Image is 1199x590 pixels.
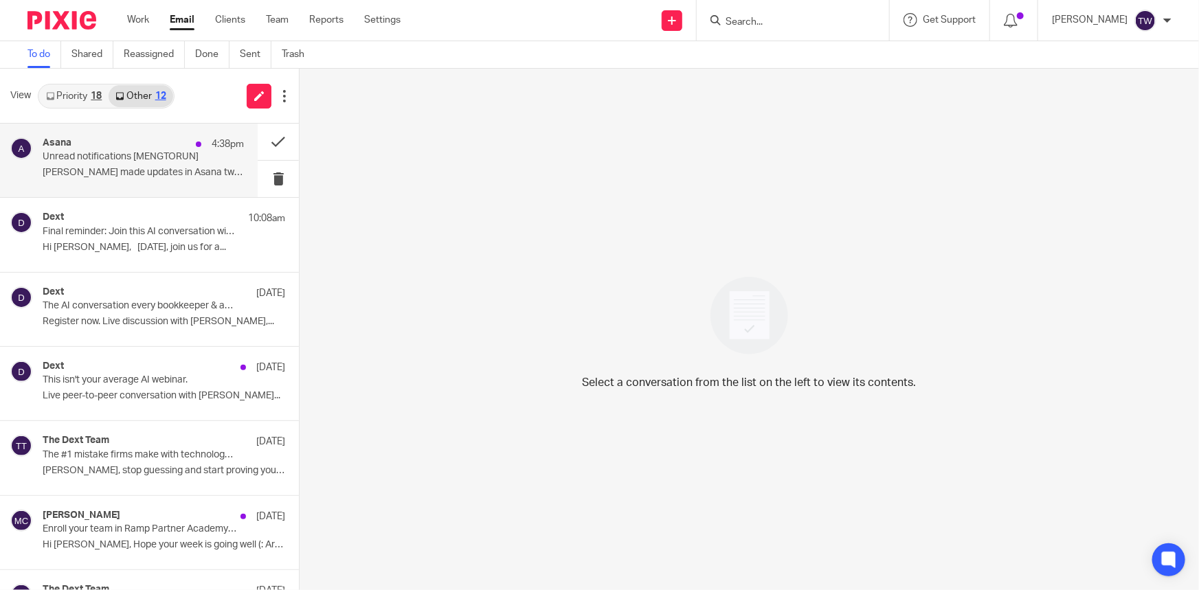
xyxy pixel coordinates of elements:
[256,435,285,449] p: [DATE]
[43,374,237,386] p: This isn't your average AI webinar.
[10,510,32,532] img: svg%3E
[923,15,976,25] span: Get Support
[1134,10,1156,32] img: svg%3E
[195,41,229,68] a: Done
[240,41,271,68] a: Sent
[43,137,71,149] h4: Asana
[27,11,96,30] img: Pixie
[702,268,797,363] img: image
[10,286,32,308] img: svg%3E
[43,465,285,477] p: [PERSON_NAME], stop guessing and start proving your tech...
[91,91,102,101] div: 18
[43,510,120,521] h4: [PERSON_NAME]
[43,435,109,446] h4: The Dext Team
[256,510,285,523] p: [DATE]
[43,212,64,223] h4: Dext
[583,374,917,391] p: Select a conversation from the list on the left to view its contents.
[10,435,32,457] img: svg%3E
[309,13,344,27] a: Reports
[109,85,172,107] a: Other12
[43,167,244,179] p: [PERSON_NAME] made updates in Asana tw Updates from...
[256,286,285,300] p: [DATE]
[215,13,245,27] a: Clients
[256,361,285,374] p: [DATE]
[364,13,401,27] a: Settings
[266,13,289,27] a: Team
[43,361,64,372] h4: Dext
[27,41,61,68] a: To do
[43,390,285,402] p: Live peer-to-peer conversation with [PERSON_NAME]...
[248,212,285,225] p: 10:08am
[43,316,285,328] p: Register now. Live discussion with [PERSON_NAME],...
[71,41,113,68] a: Shared
[127,13,149,27] a: Work
[124,41,185,68] a: Reassigned
[43,226,237,238] p: Final reminder: Join this AI conversation with your peers
[43,449,237,461] p: The #1 mistake firms make with technology - [DATE] at 1:00PM EST
[10,361,32,383] img: svg%3E
[43,523,237,535] p: Enroll your team in Ramp Partner Academy (+ CPEs!)
[43,300,237,312] p: The AI conversation every bookkeeper & accountant should join 💡
[10,212,32,234] img: svg%3E
[10,137,32,159] img: svg%3E
[10,89,31,103] span: View
[1052,13,1128,27] p: [PERSON_NAME]
[282,41,315,68] a: Trash
[724,16,848,29] input: Search
[212,137,244,151] p: 4:38pm
[43,286,64,298] h4: Dext
[43,151,204,163] p: Unread notifications [MENGTORUN]
[170,13,194,27] a: Email
[155,91,166,101] div: 12
[39,85,109,107] a: Priority18
[43,242,285,253] p: Hi [PERSON_NAME], [DATE], join us for a...
[43,539,285,551] p: Hi [PERSON_NAME], Hope your week is going well (: Are...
